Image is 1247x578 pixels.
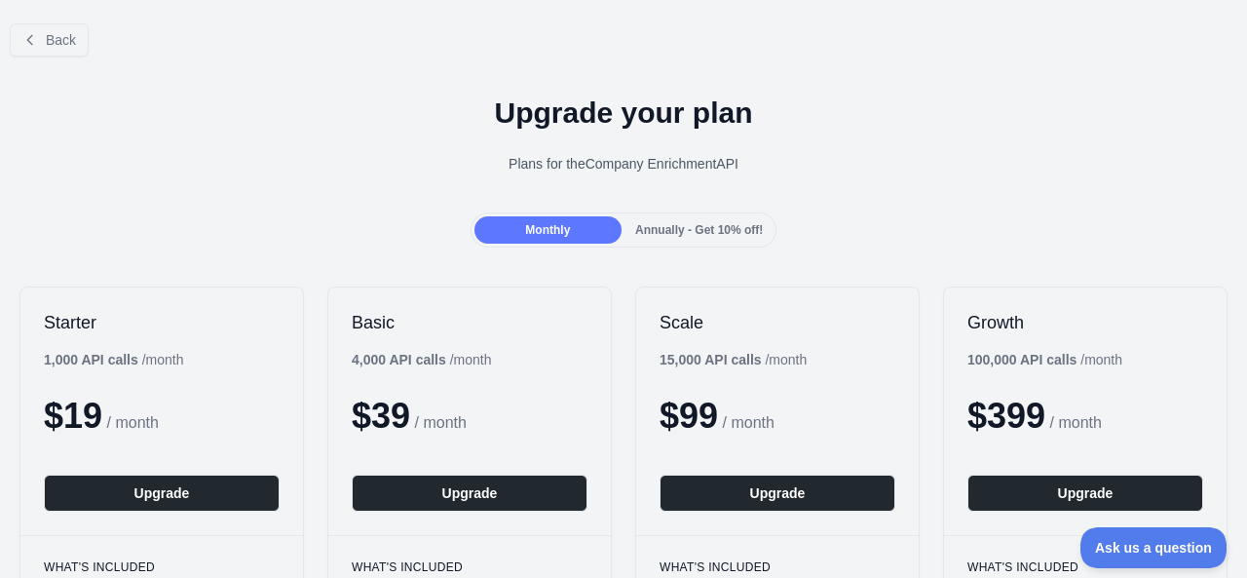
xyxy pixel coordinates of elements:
span: $ 399 [967,396,1045,436]
iframe: Toggle Customer Support [1080,527,1228,568]
h2: Basic [352,311,587,334]
b: 15,000 API calls [660,352,762,367]
b: 100,000 API calls [967,352,1077,367]
h2: Growth [967,311,1203,334]
div: / month [967,350,1122,369]
div: / month [660,350,807,369]
div: / month [352,350,491,369]
b: 4,000 API calls [352,352,446,367]
h2: Scale [660,311,895,334]
span: $ 99 [660,396,718,436]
